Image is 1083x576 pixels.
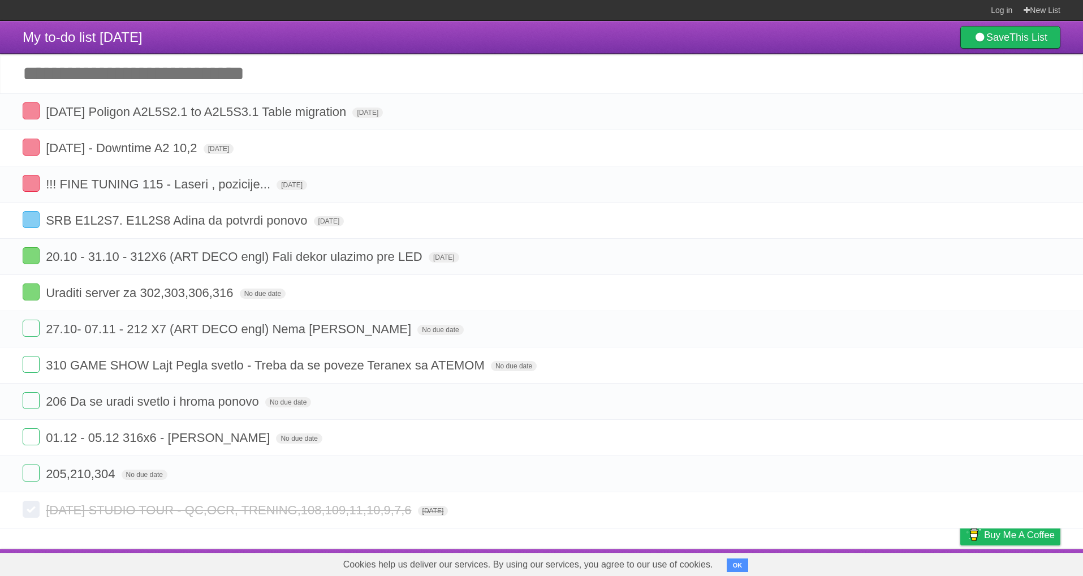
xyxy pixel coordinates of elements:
[314,216,344,226] span: [DATE]
[277,180,307,190] span: [DATE]
[46,177,273,191] span: !!! FINE TUNING 115 - Laseri , pozicije...
[23,501,40,518] label: Done
[810,552,834,573] a: About
[23,29,143,45] span: My to-do list [DATE]
[46,322,414,336] span: 27.10- 07.11 - 212 X7 (ART DECO engl) Nema [PERSON_NAME]
[989,552,1060,573] a: Suggest a feature
[23,428,40,445] label: Done
[352,108,383,118] span: [DATE]
[417,325,463,335] span: No due date
[960,525,1060,545] a: Buy me a coffee
[907,552,932,573] a: Terms
[23,211,40,228] label: Done
[46,394,262,409] span: 206 Da se uradi svetlo i hroma ponovo
[265,397,311,407] span: No due date
[122,470,167,480] span: No due date
[46,286,236,300] span: Uraditi server za 302,303,306,316
[276,433,322,444] span: No due date
[204,144,234,154] span: [DATE]
[23,465,40,482] label: Done
[46,141,200,155] span: [DATE] - Downtime A2 10,2
[23,356,40,373] label: Done
[23,283,40,300] label: Done
[23,247,40,264] label: Done
[46,105,349,119] span: [DATE] Poligon A2L5S2.1 to A2L5S3.1 Table migration
[960,26,1060,49] a: SaveThis List
[727,558,749,572] button: OK
[46,250,425,264] span: 20.10 - 31.10 - 312X6 (ART DECO engl) Fali dekor ulazimo pre LED
[946,552,975,573] a: Privacy
[984,525,1055,545] span: Buy me a coffee
[491,361,537,371] span: No due date
[23,320,40,337] label: Done
[418,506,448,516] span: [DATE]
[23,139,40,156] label: Done
[332,553,724,576] span: Cookies help us deliver our services. By using our services, you agree to our use of cookies.
[966,525,981,544] img: Buy me a coffee
[23,102,40,119] label: Done
[429,252,459,263] span: [DATE]
[46,431,273,445] span: 01.12 - 05.12 316x6 - [PERSON_NAME]
[23,392,40,409] label: Done
[46,467,118,481] span: 205,210,304
[847,552,893,573] a: Developers
[46,213,310,227] span: SRB E1L2S7. E1L2S8 Adina da potvrdi ponovo
[46,358,487,372] span: 310 GAME SHOW Lajt Pegla svetlo - Treba da se poveze Teranex sa ATEMOM
[240,289,286,299] span: No due date
[1009,32,1047,43] b: This List
[23,175,40,192] label: Done
[46,503,414,517] span: [DATE] STUDIO TOUR - QC,OCR, TRENING,108,109,11,10,9,7,6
